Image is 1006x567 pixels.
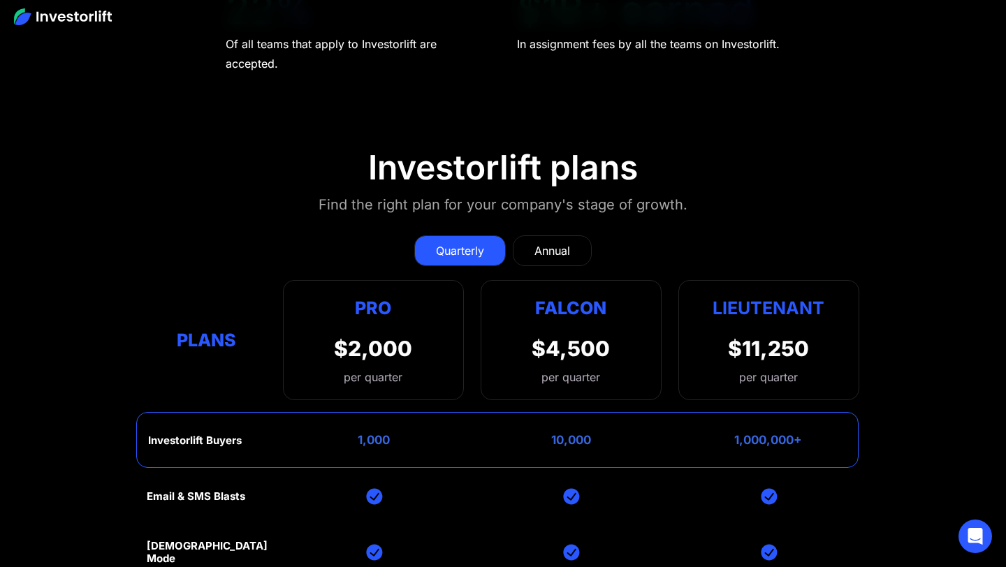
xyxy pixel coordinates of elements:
div: per quarter [541,369,600,385]
div: Pro [334,295,412,322]
div: 1,000 [358,433,390,447]
div: In assignment fees by all the teams on Investorlift. [517,34,780,54]
div: $11,250 [728,336,809,361]
div: Email & SMS Blasts [147,490,245,503]
div: Of all teams that apply to Investorlift are accepted. [226,34,490,73]
div: Open Intercom Messenger [958,520,992,553]
div: Falcon [535,295,606,322]
div: 1,000,000+ [734,433,802,447]
div: [DEMOGRAPHIC_DATA] Mode [147,540,268,565]
div: 10,000 [551,433,591,447]
div: $2,000 [334,336,412,361]
div: $4,500 [532,336,610,361]
div: Investorlift plans [368,147,638,188]
div: per quarter [334,369,412,385]
div: Plans [147,326,266,353]
div: per quarter [739,369,798,385]
div: Annual [534,242,570,259]
div: Quarterly [436,242,484,259]
strong: Lieutenant [713,297,824,318]
div: Find the right plan for your company's stage of growth. [319,193,687,216]
div: Investorlift Buyers [148,434,242,447]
